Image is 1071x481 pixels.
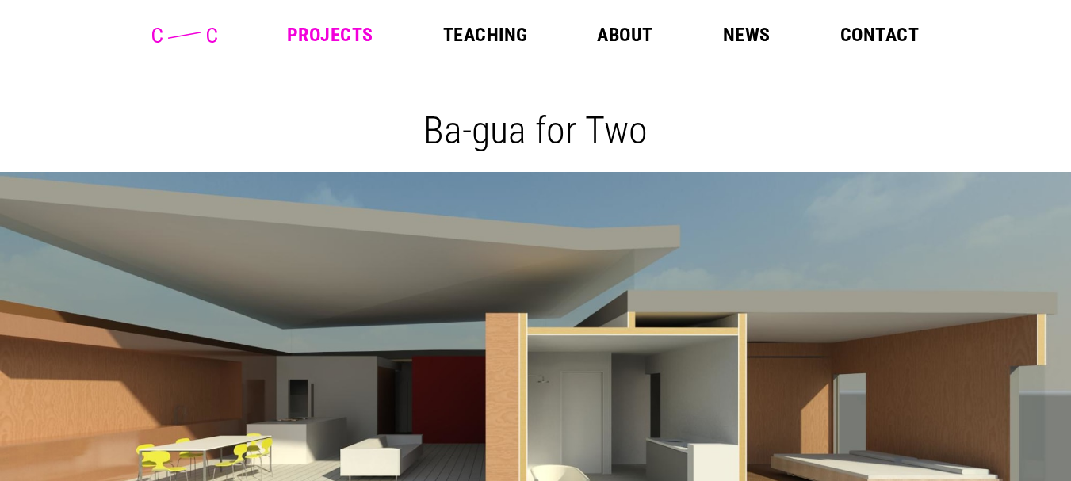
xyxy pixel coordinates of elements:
[287,25,919,44] nav: Main Menu
[13,108,1058,153] h1: Ba-gua for Two
[597,25,652,44] a: About
[840,25,919,44] a: Contact
[723,25,771,44] a: News
[443,25,528,44] a: Teaching
[287,25,373,44] a: Projects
